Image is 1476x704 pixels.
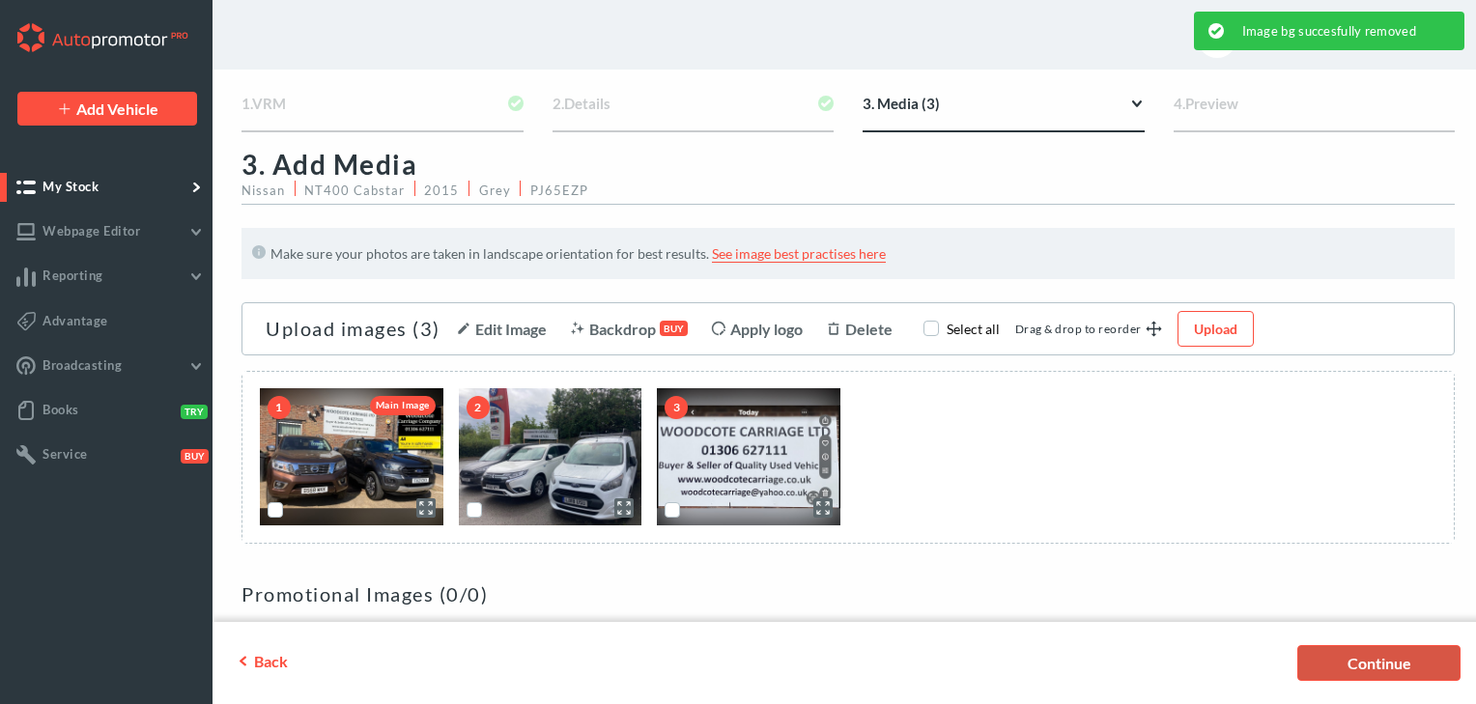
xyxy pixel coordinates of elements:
span: Make sure your photos are taken in landscape orientation for best results. [270,245,709,262]
span: Add Vehicle [76,99,158,118]
div: Promotional Images (0/0) [241,582,1455,605]
li: Nissan [241,181,296,196]
span: Service [43,446,88,462]
span: BUY [660,321,688,336]
img: 5093dee5-a416-7e8e-cc13-6b98c8f867d8.jpg [657,388,840,525]
span: Advantage [43,313,108,328]
div: Image bg succesfully removed [1242,23,1416,39]
span: Back [254,652,288,670]
label: Select all [923,321,1000,337]
a: Backdrop BUY [570,320,688,338]
a: Upload [1178,311,1254,347]
div: 3 [665,396,688,419]
li: Grey [469,181,521,196]
img: aa281aff-d550-61f9-e785-917e69fb920e.jpg [260,388,443,525]
span: Books [43,402,79,417]
img: d5ea2776-f33b-5509-12cf-322127f2598a.jpg [459,388,642,525]
div: Details [553,93,835,132]
a: Apply logo [711,320,803,338]
span: Webpage Editor [43,223,140,239]
span: Apply logo [730,320,803,338]
span: Media (3) [877,95,940,112]
a: Back [236,653,328,672]
li: PJ65EZP [521,181,597,196]
li: 2015 [415,181,469,196]
a: Add Vehicle [17,92,197,126]
div: 1 [268,396,291,419]
span: Delete [845,320,893,338]
a: Continue [1297,645,1461,681]
li: NT400 Cabstar [296,181,415,196]
div: Main Image [370,396,436,415]
div: scrollable content [242,372,1454,543]
span: Backdrop [589,320,656,338]
span: 4. [1174,95,1185,112]
div: Upload images (3) [266,317,440,340]
div: 2 [467,396,490,419]
span: See image best practises here [712,245,886,263]
span: Edit Image [475,320,547,338]
span: 2. [553,95,564,112]
span: Drag & drop to reorder [1015,322,1142,336]
button: Buy [177,447,205,463]
div: Preview [1174,93,1456,132]
span: Try [181,405,208,419]
span: My Stock [43,179,99,194]
button: Try [177,403,205,418]
span: Reporting [43,268,103,283]
span: Buy [181,449,209,464]
span: Broadcasting [43,357,122,373]
div: Here you will be able to select your preferred promotional images to showcase at the end of the c... [241,621,1455,667]
span: 3. [863,95,874,112]
span: 1. [241,95,252,112]
div: 3. Add Media [241,132,1455,181]
div: VRM [241,93,524,132]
